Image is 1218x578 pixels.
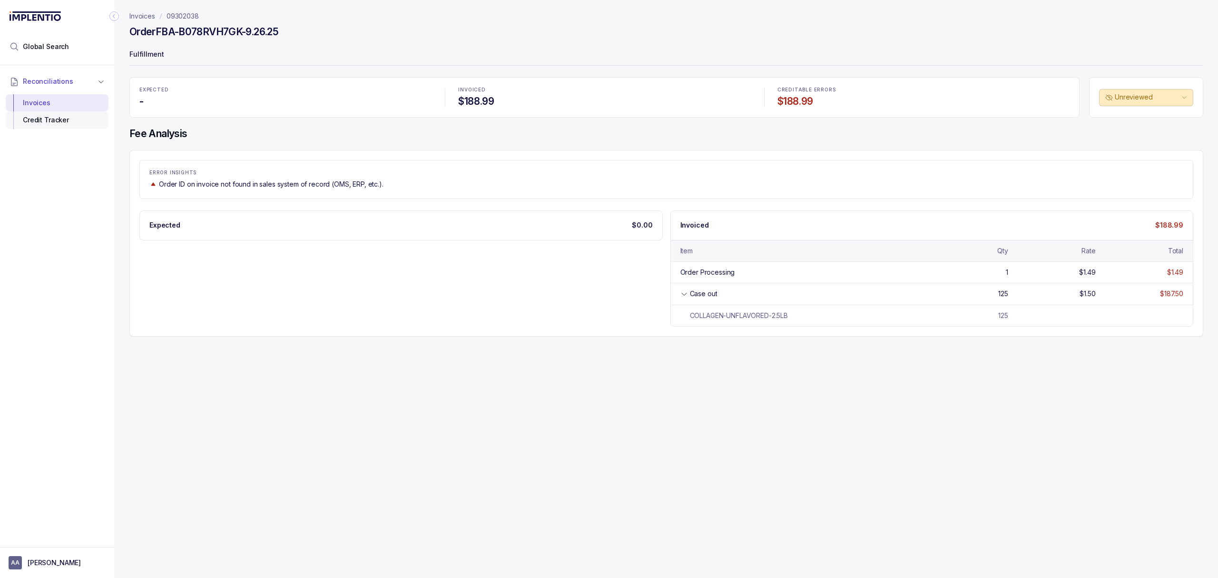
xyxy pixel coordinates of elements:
[129,11,155,21] a: Invoices
[129,11,199,21] nav: breadcrumb
[9,556,22,569] span: User initials
[23,77,73,86] span: Reconciliations
[690,289,717,299] div: Case out
[680,220,709,230] p: Invoiced
[159,179,383,189] p: Order ID on invoice not found in sales system of record (OMS, ERP, etc.).
[108,10,120,22] div: Collapse Icon
[9,556,106,569] button: User initials[PERSON_NAME]
[129,127,1203,140] h4: Fee Analysis
[1168,246,1183,256] div: Total
[680,268,735,277] div: Order Processing
[1081,246,1095,256] div: Rate
[777,95,1070,108] h4: $188.99
[632,220,652,230] p: $0.00
[129,46,1203,65] p: Fulfillment
[6,71,108,92] button: Reconciliations
[1167,268,1183,277] div: $1.49
[1155,220,1183,230] p: $188.99
[1099,89,1193,106] button: Unreviewed
[1115,92,1179,102] p: Unreviewed
[998,289,1008,299] div: 125
[139,87,432,93] p: EXPECTED
[13,94,101,111] div: Invoices
[680,311,788,320] div: COLLAGEN-UNFLAVORED-2.5LB
[680,246,693,256] div: Item
[1006,268,1008,277] div: 1
[149,220,180,230] p: Expected
[1080,289,1095,299] div: $1.50
[129,25,278,39] h4: Order FBA-B078RVH7GK-9.26.25
[6,92,108,131] div: Reconciliations
[23,42,69,51] span: Global Search
[13,111,101,129] div: Credit Tracker
[28,558,81,568] p: [PERSON_NAME]
[458,87,750,93] p: INVOICED
[997,246,1008,256] div: Qty
[777,87,1070,93] p: CREDITABLE ERRORS
[458,95,750,108] h4: $188.99
[1079,268,1095,277] div: $1.49
[139,95,432,108] h4: -
[149,180,157,188] img: trend image
[1160,289,1183,299] div: $187.50
[167,11,199,21] a: 09302038
[998,311,1008,320] div: 125
[149,170,1183,176] p: ERROR INSIGHTS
